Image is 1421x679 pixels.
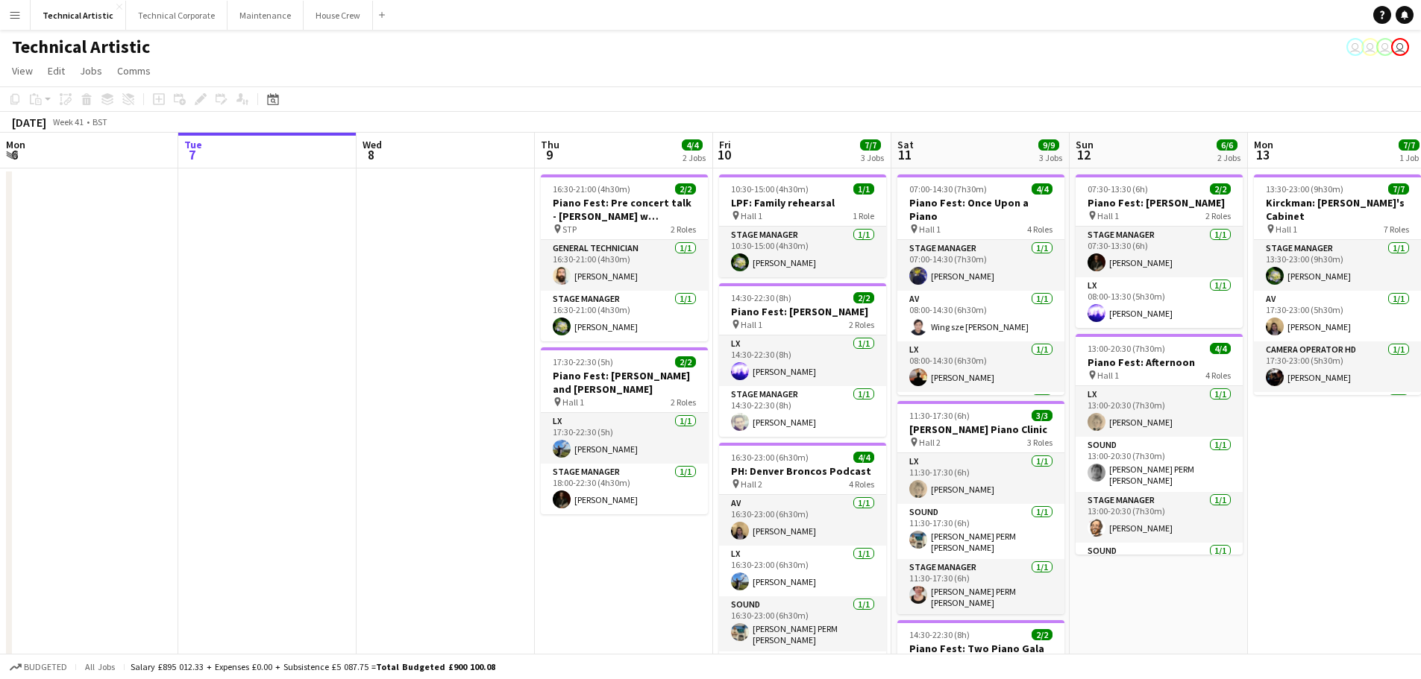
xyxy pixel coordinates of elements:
[1254,138,1273,151] span: Mon
[1254,240,1421,291] app-card-role: Stage Manager1/113:30-23:00 (9h30m)[PERSON_NAME]
[1254,291,1421,341] app-card-role: AV1/117:30-23:00 (5h30m)[PERSON_NAME]
[1252,146,1273,163] span: 13
[919,437,941,448] span: Hall 2
[184,138,202,151] span: Tue
[1076,196,1243,209] h3: Piano Fest: [PERSON_NAME]
[1361,38,1379,56] app-user-avatar: Abby Hubbard
[1217,152,1240,163] div: 2 Jobs
[1384,224,1409,235] span: 7 Roles
[897,423,1064,436] h3: [PERSON_NAME] Piano Clinic
[1399,152,1419,163] div: 1 Job
[553,183,630,195] span: 16:30-21:00 (4h30m)
[1254,196,1421,223] h3: Kirckman: [PERSON_NAME]'s Cabinet
[1276,224,1297,235] span: Hall 1
[741,210,762,221] span: Hall 1
[719,283,886,437] app-job-card: 14:30-22:30 (8h)2/2Piano Fest: [PERSON_NAME] Hall 12 RolesLX1/114:30-22:30 (8h)[PERSON_NAME]Stage...
[80,64,102,78] span: Jobs
[363,138,382,151] span: Wed
[7,659,69,675] button: Budgeted
[42,61,71,80] a: Edit
[682,139,703,151] span: 4/4
[4,146,25,163] span: 6
[897,174,1064,395] app-job-card: 07:00-14:30 (7h30m)4/4Piano Fest: Once Upon a Piano Hall 14 RolesStage Manager1/107:00-14:30 (7h3...
[1032,183,1053,195] span: 4/4
[1076,356,1243,369] h3: Piano Fest: Afternoon
[1076,138,1094,151] span: Sun
[182,146,202,163] span: 7
[741,479,762,490] span: Hall 2
[1097,210,1119,221] span: Hall 1
[24,662,67,672] span: Budgeted
[683,152,706,163] div: 2 Jobs
[853,452,874,463] span: 4/4
[1038,139,1059,151] span: 9/9
[562,397,584,408] span: Hall 1
[731,292,791,303] span: 14:30-22:30 (8h)
[731,183,809,195] span: 10:30-15:00 (4h30m)
[719,386,886,437] app-card-role: Stage Manager1/114:30-22:30 (8h)[PERSON_NAME]
[541,196,708,223] h3: Piano Fest: Pre concert talk - [PERSON_NAME] w [PERSON_NAME] and [PERSON_NAME]
[717,146,731,163] span: 10
[1088,343,1165,354] span: 13:00-20:30 (7h30m)
[1076,386,1243,437] app-card-role: LX1/113:00-20:30 (7h30m)[PERSON_NAME]
[541,413,708,464] app-card-role: LX1/117:30-22:30 (5h)[PERSON_NAME]
[1076,174,1243,328] div: 07:30-13:30 (6h)2/2Piano Fest: [PERSON_NAME] Hall 12 RolesStage Manager1/107:30-13:30 (6h)[PERSON...
[741,319,762,330] span: Hall 1
[1076,543,1243,593] app-card-role: Sound1/1
[1076,334,1243,555] app-job-card: 13:00-20:30 (7h30m)4/4Piano Fest: Afternoon Hall 14 RolesLX1/113:00-20:30 (7h30m)[PERSON_NAME]Sou...
[1210,183,1231,195] span: 2/2
[541,138,559,151] span: Thu
[719,546,886,596] app-card-role: LX1/116:30-23:00 (6h30m)[PERSON_NAME]
[49,116,87,127] span: Week 41
[1254,174,1421,395] app-job-card: 13:30-23:00 (9h30m)7/7Kirckman: [PERSON_NAME]'s Cabinet Hall 17 RolesStage Manager1/113:30-23:00 ...
[853,292,874,303] span: 2/2
[1346,38,1364,56] app-user-avatar: Sally PERM Pochciol
[541,240,708,291] app-card-role: General Technician1/116:30-21:00 (4h30m)[PERSON_NAME]
[719,596,886,651] app-card-role: Sound1/116:30-23:00 (6h30m)[PERSON_NAME] PERM [PERSON_NAME]
[1254,392,1421,443] app-card-role: LX1/1
[6,138,25,151] span: Mon
[1088,183,1148,195] span: 07:30-13:30 (6h)
[117,64,151,78] span: Comms
[1205,370,1231,381] span: 4 Roles
[1205,210,1231,221] span: 2 Roles
[1073,146,1094,163] span: 12
[671,224,696,235] span: 2 Roles
[675,183,696,195] span: 2/2
[304,1,373,30] button: House Crew
[1076,277,1243,328] app-card-role: LX1/108:00-13:30 (5h30m)[PERSON_NAME]
[111,61,157,80] a: Comms
[895,146,914,163] span: 11
[228,1,304,30] button: Maintenance
[675,356,696,367] span: 2/2
[541,174,708,341] app-job-card: 16:30-21:00 (4h30m)2/2Piano Fest: Pre concert talk - [PERSON_NAME] w [PERSON_NAME] and [PERSON_NA...
[1027,437,1053,448] span: 3 Roles
[1210,343,1231,354] span: 4/4
[719,227,886,277] app-card-role: Stage Manager1/110:30-15:00 (4h30m)[PERSON_NAME]
[1076,437,1243,492] app-card-role: Sound1/113:00-20:30 (7h30m)[PERSON_NAME] PERM [PERSON_NAME]
[31,1,126,30] button: Technical Artistic
[360,146,382,163] span: 8
[909,183,987,195] span: 07:00-14:30 (7h30m)
[897,453,1064,504] app-card-role: LX1/111:30-17:30 (6h)[PERSON_NAME]
[897,196,1064,223] h3: Piano Fest: Once Upon a Piano
[1399,139,1420,151] span: 7/7
[860,139,881,151] span: 7/7
[92,116,107,127] div: BST
[719,174,886,277] app-job-card: 10:30-15:00 (4h30m)1/1LPF: Family rehearsal Hall 11 RoleStage Manager1/110:30-15:00 (4h30m)[PERSO...
[1097,370,1119,381] span: Hall 1
[541,347,708,514] app-job-card: 17:30-22:30 (5h)2/2Piano Fest: [PERSON_NAME] and [PERSON_NAME] Hall 12 RolesLX1/117:30-22:30 (5h)...
[541,369,708,396] h3: Piano Fest: [PERSON_NAME] and [PERSON_NAME]
[731,452,809,463] span: 16:30-23:00 (6h30m)
[897,291,1064,341] app-card-role: AV1/108:00-14:30 (6h30m)Wing sze [PERSON_NAME]
[853,210,874,221] span: 1 Role
[12,64,33,78] span: View
[1254,341,1421,392] app-card-role: Camera Operator HD1/117:30-23:00 (5h30m)[PERSON_NAME]
[1039,152,1062,163] div: 3 Jobs
[553,356,613,367] span: 17:30-22:30 (5h)
[1388,183,1409,195] span: 7/7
